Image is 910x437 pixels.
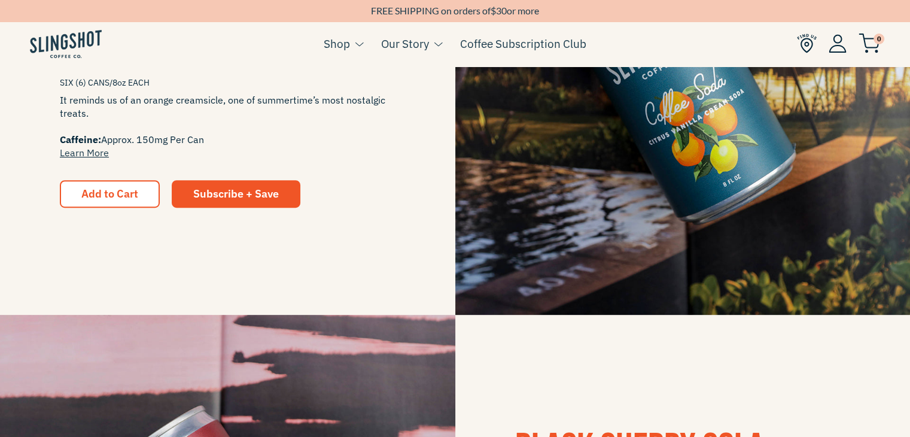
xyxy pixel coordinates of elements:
img: Account [829,34,847,53]
a: Subscribe + Save [172,180,300,208]
span: Subscribe + Save [193,187,279,201]
a: Shop [324,35,350,53]
span: Caffeine: [60,133,101,145]
img: Find Us [797,34,817,53]
span: SIX (6) CANS/8oz EACH [60,72,395,93]
span: 0 [874,34,884,44]
a: Coffee Subscription Club [460,35,586,53]
button: Add to Cart [60,180,160,208]
span: $ [491,5,496,16]
a: 0 [859,37,880,51]
span: Add to Cart [81,187,138,201]
span: It reminds us of an orange creamsicle, one of summertime’s most nostalgic treats. Approx. 150mg P... [60,93,395,159]
a: Learn More [60,147,109,159]
img: cart [859,34,880,53]
a: Our Story [381,35,429,53]
span: 30 [496,5,507,16]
